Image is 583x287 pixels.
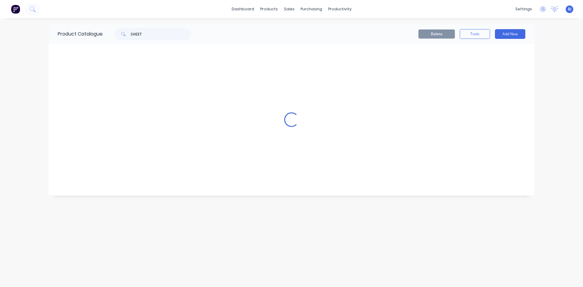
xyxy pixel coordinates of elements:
[281,5,298,14] div: sales
[131,28,191,40] input: Search...
[568,6,571,12] span: BJ
[460,29,490,39] button: Tools
[325,5,355,14] div: productivity
[495,29,525,39] button: Add New
[298,5,325,14] div: purchasing
[229,5,257,14] a: dashboard
[418,29,455,39] button: Delete
[512,5,535,14] div: settings
[49,24,103,44] div: Product Catalogue
[257,5,281,14] div: products
[11,5,20,14] img: Factory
